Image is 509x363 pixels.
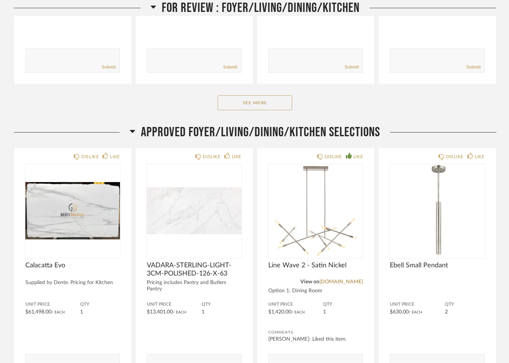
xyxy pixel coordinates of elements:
div: [PERSON_NAME]: Liked this item. [268,336,363,343]
div: Pricing includes Pantry and Butlers Pantry [147,280,241,293]
span: / Each [173,311,186,315]
span: Line Wave 2 - Satin Nickel [268,262,363,270]
span: QTY [202,302,241,308]
span: Unit Price [390,302,445,308]
div: LIKE [110,153,120,161]
div: Supplied by Dente. Pricing for Kitchen [25,280,120,286]
a: Submit [102,64,116,71]
div: DISLIKE [203,153,220,161]
span: VADARA-STERLING-LIGHT-3CM-POLISHED-126-X-63 [147,262,241,278]
span: $1,420.00 [268,310,291,315]
span: QTY [323,302,363,308]
span: $13,401.00 [147,310,173,315]
a: Submit [345,64,359,71]
span: Unit Price [268,302,323,308]
span: View on [300,280,319,285]
span: Ebell Small Pendant [390,262,484,270]
span: / Each [291,311,305,315]
div: LIKE [353,153,363,161]
span: APPROVED FOYER/LIVING/DINING/KITCHEN SELECTIONS [141,125,380,141]
span: Unit Price [25,302,80,308]
div: DISLIKE [81,153,99,161]
img: undefined [390,165,484,258]
span: 1 [323,310,326,315]
span: Calacatta Evo [25,262,120,270]
span: / Each [51,311,65,315]
div: LIKE [475,153,484,161]
span: QTY [80,302,120,308]
div: DISLIKE [446,153,464,161]
span: / Each [409,311,422,315]
span: 1 [202,310,205,315]
span: $630.00 [390,310,409,315]
img: undefined [147,165,241,258]
img: undefined [268,165,363,258]
div: Option 1: Dining Room [268,288,363,294]
img: undefined [25,165,120,258]
span: Unit Price [147,302,202,308]
span: QTY [445,302,485,308]
div: DISLIKE [325,153,342,161]
button: See More [218,96,292,111]
a: Submit [223,64,237,71]
a: [DOMAIN_NAME] [319,280,363,285]
span: 2 [445,310,448,315]
div: LIKE [232,153,241,161]
div: Comments: [268,329,363,337]
a: Submit [467,64,481,71]
span: $61,498.00 [25,310,51,315]
span: 1 [80,310,83,315]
